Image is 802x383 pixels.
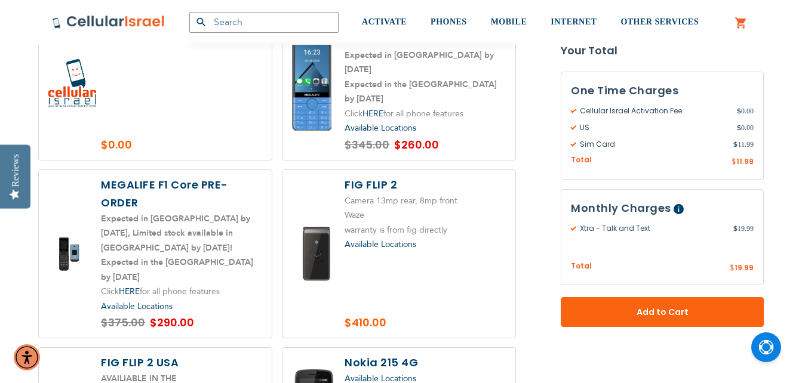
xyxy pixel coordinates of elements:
[561,42,764,60] strong: Your Total
[14,344,40,370] div: Accessibility Menu
[735,262,754,273] span: 19.99
[362,17,407,26] span: ACTIVATE
[733,139,738,150] span: $
[571,261,592,272] span: Total
[674,204,684,214] span: Help
[571,139,733,150] span: Sim Card
[733,223,738,234] span: $
[551,17,597,26] span: INTERNET
[733,223,754,234] span: 19.99
[571,82,754,100] h3: One Time Charges
[571,155,592,166] span: Total
[491,17,527,26] span: MOBILE
[431,17,467,26] span: PHONES
[736,156,754,166] span: 11.99
[571,200,671,215] span: Monthly Charges
[733,139,754,150] span: 11.99
[10,154,21,187] div: Reviews
[52,15,165,29] img: Cellular Israel Logo
[571,223,733,234] span: Xtra - Talk and Text
[345,239,416,250] a: Available Locations
[571,106,737,116] span: Cellular Israel Activation Fee
[345,122,416,134] a: Available Locations
[730,263,735,274] span: $
[620,17,699,26] span: OTHER SERVICES
[737,122,741,133] span: $
[571,122,737,133] span: US
[561,297,764,327] button: Add to Cart
[732,157,736,168] span: $
[600,306,724,319] span: Add to Cart
[737,106,741,116] span: $
[362,108,383,119] a: HERE
[189,12,339,33] input: Search
[119,286,140,297] a: HERE
[737,106,754,116] span: 0.00
[737,122,754,133] span: 0.00
[101,301,173,312] a: Available Locations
